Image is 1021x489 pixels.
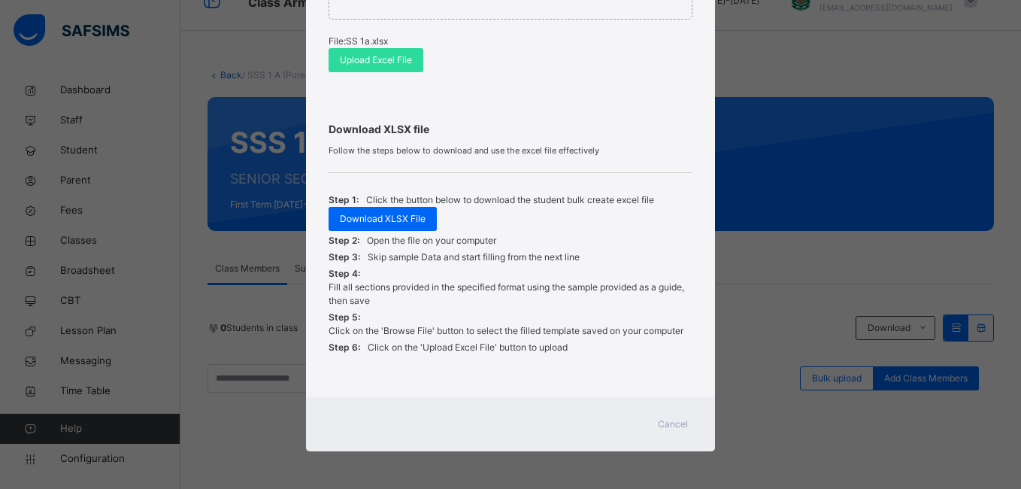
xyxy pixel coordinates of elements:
[329,144,692,157] span: Follow the steps below to download and use the excel file effectively
[367,234,496,248] p: Open the file on your computer
[329,193,359,207] span: Step 1:
[340,53,412,67] span: Upload Excel File
[329,324,683,338] p: Click on the 'Browse File' button to select the filled template saved on your computer
[658,418,688,431] span: Cancel
[329,35,692,48] p: File: SS 1a.xlsx
[329,311,360,324] span: Step 5:
[329,341,360,354] span: Step 6:
[366,193,654,207] p: Click the button below to download the student bulk create excel file
[329,281,692,308] p: Fill all sections provided in the specified format using the sample provided as a guide, then save
[368,341,568,354] p: Click on the 'Upload Excel File' button to upload
[329,234,359,248] span: Step 2:
[329,251,360,264] span: Step 3:
[340,212,426,226] span: Download XLSX File
[329,267,360,281] span: Step 4:
[368,251,580,264] p: Skip sample Data and start filling from the next line
[329,121,692,137] span: Download XLSX file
